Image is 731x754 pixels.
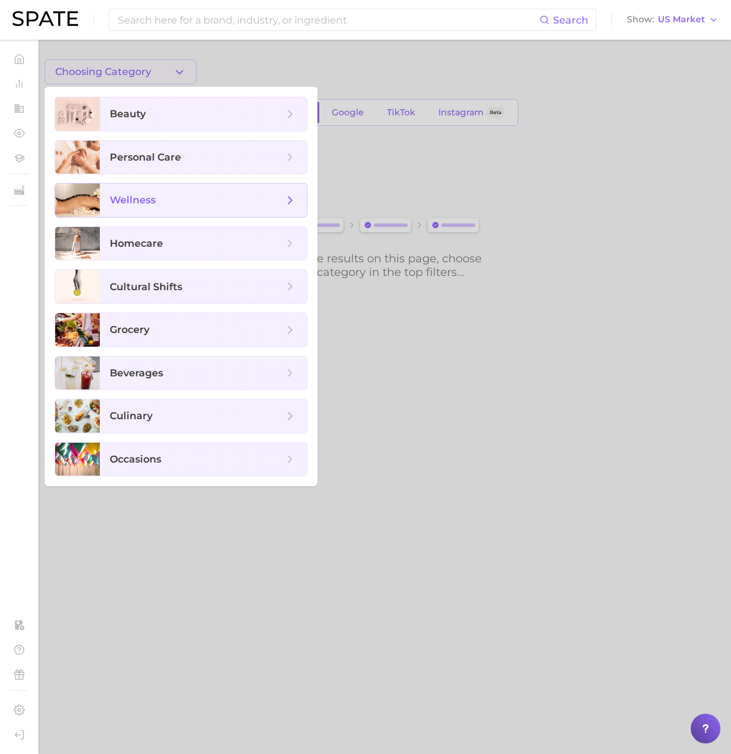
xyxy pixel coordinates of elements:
span: occasions [110,453,161,465]
span: culinary [110,410,153,422]
span: wellness [110,194,156,206]
img: SPATE [12,11,78,26]
ul: Choosing Category [45,87,317,486]
button: ShowUS Market [624,12,722,28]
span: homecare [110,237,163,249]
input: Search here for a brand, industry, or ingredient [117,9,539,30]
span: beverages [110,367,163,379]
span: Search [553,14,588,26]
span: grocery [110,324,149,335]
span: US Market [658,16,705,23]
a: Log out. Currently logged in with e-mail yumi.toki@spate.nyc. [10,725,29,744]
span: personal care [110,151,181,163]
span: cultural shifts [110,281,182,293]
span: Show [627,16,654,23]
span: beauty [110,108,146,120]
